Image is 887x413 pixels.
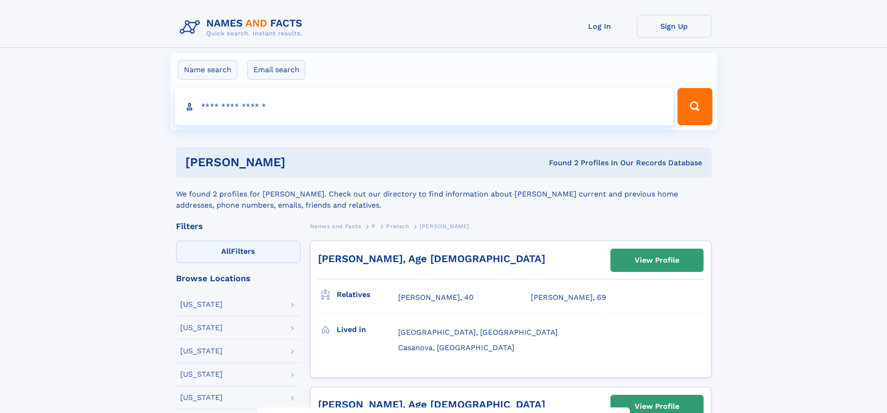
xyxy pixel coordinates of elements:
div: Found 2 Profiles In Our Records Database [417,158,702,168]
span: [GEOGRAPHIC_DATA], [GEOGRAPHIC_DATA] [398,328,558,337]
label: Name search [178,60,237,80]
div: [US_STATE] [180,394,223,401]
a: P [372,220,376,232]
span: All [221,247,231,256]
div: [US_STATE] [180,324,223,332]
a: Pretsch [386,220,409,232]
span: P [372,223,376,230]
label: Filters [176,241,301,263]
div: [US_STATE] [180,347,223,355]
a: Sign Up [637,15,711,38]
a: [PERSON_NAME], 69 [531,292,606,303]
div: Browse Locations [176,274,301,283]
h3: Relatives [337,287,398,303]
a: [PERSON_NAME], Age [DEMOGRAPHIC_DATA] [318,253,545,264]
div: [US_STATE] [180,371,223,378]
a: Names and Facts [310,220,361,232]
button: Search Button [677,88,712,125]
a: View Profile [611,249,703,271]
span: [PERSON_NAME] [420,223,469,230]
h1: [PERSON_NAME] [185,156,417,168]
span: Casanova, [GEOGRAPHIC_DATA] [398,343,515,352]
h3: Lived in [337,322,398,338]
a: [PERSON_NAME], 40 [398,292,474,303]
label: Email search [247,60,305,80]
span: Pretsch [386,223,409,230]
input: search input [175,88,674,125]
div: [US_STATE] [180,301,223,308]
a: Log In [562,15,637,38]
div: We found 2 profiles for [PERSON_NAME]. Check out our directory to find information about [PERSON_... [176,177,711,211]
img: Logo Names and Facts [176,15,310,40]
div: View Profile [635,250,679,271]
div: Filters [176,222,301,230]
a: [PERSON_NAME], Age [DEMOGRAPHIC_DATA] [318,399,545,410]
